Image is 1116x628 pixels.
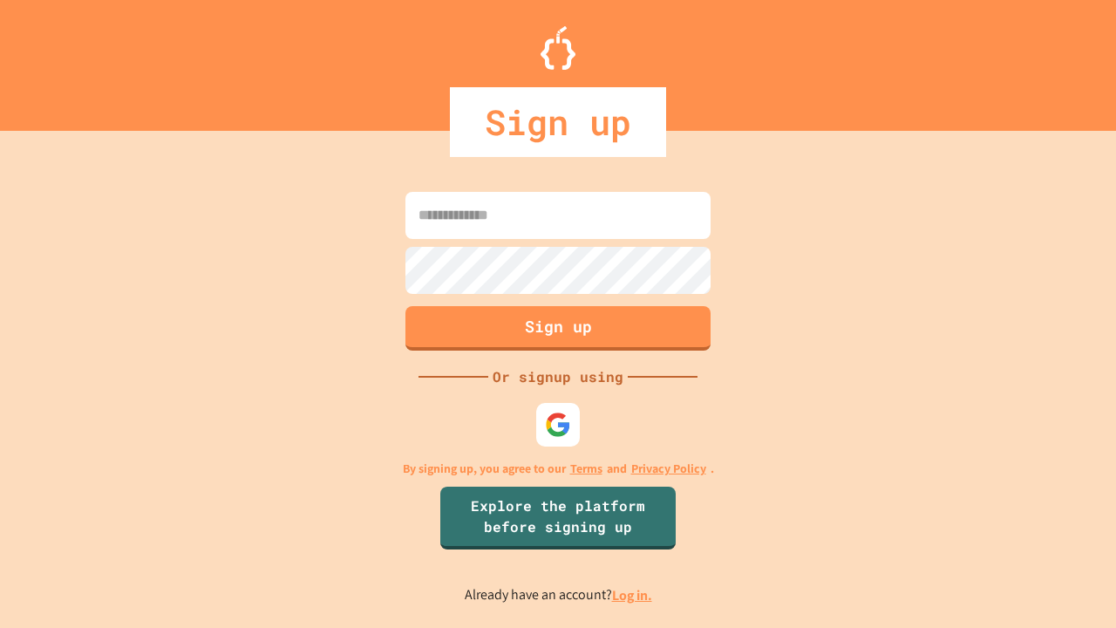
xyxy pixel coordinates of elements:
[545,412,571,438] img: google-icon.svg
[465,584,652,606] p: Already have an account?
[405,306,711,351] button: Sign up
[541,26,575,70] img: Logo.svg
[612,586,652,604] a: Log in.
[570,460,602,478] a: Terms
[1043,558,1099,611] iframe: chat widget
[488,366,628,387] div: Or signup using
[440,487,676,549] a: Explore the platform before signing up
[450,87,666,157] div: Sign up
[631,460,706,478] a: Privacy Policy
[403,460,714,478] p: By signing up, you agree to our and .
[971,482,1099,556] iframe: chat widget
